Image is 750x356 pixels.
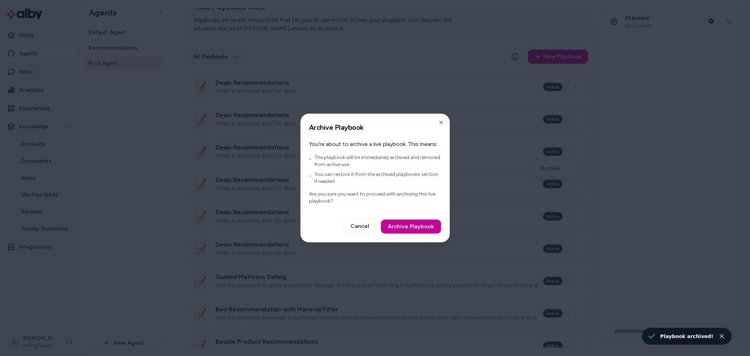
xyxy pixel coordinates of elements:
[381,220,441,234] button: Archive Playbook
[309,155,312,163] span: •
[314,171,441,185] span: You can restore it from the archived playbooks section if needed
[309,140,441,148] p: You're about to archive a live playbook. This means:
[314,154,441,168] span: The playbook will be immediately archived and removed from active use
[343,219,377,234] button: Cancel
[309,191,441,205] p: Are you sure you want to proceed with archiving this live playbook?
[309,122,441,132] h2: Archive Playbook
[309,172,312,179] span: •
